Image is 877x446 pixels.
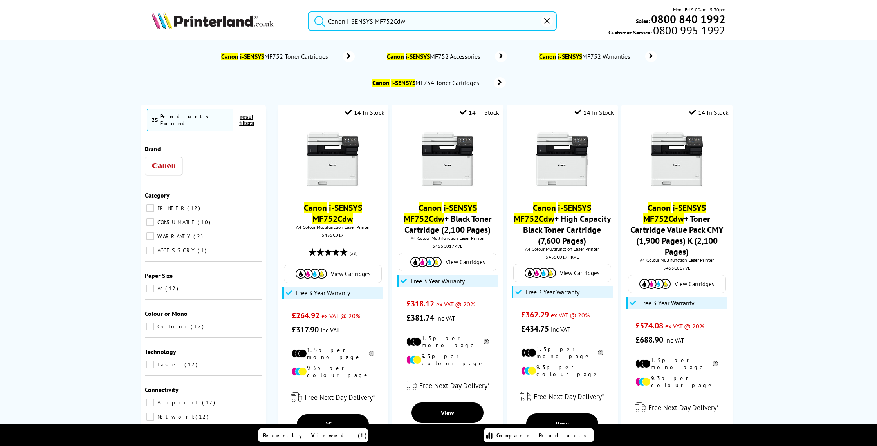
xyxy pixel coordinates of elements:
[195,413,210,420] span: 12
[673,6,725,13] span: Mon - Fri 9:00am - 5:30pm
[305,393,375,402] span: Free Next Day Delivery*
[639,279,671,289] img: Cartridges
[560,269,599,277] span: View Cartridges
[155,361,184,368] span: Laser
[675,280,714,288] span: View Cartridges
[406,335,489,349] li: 1.5p per mono page
[484,428,594,442] a: Compare Products
[282,386,384,408] div: modal_delivery
[326,421,339,428] span: View
[146,399,154,406] input: Airprint 12
[526,413,598,434] a: View
[350,246,357,261] span: (38)
[643,213,684,224] mark: MF752Cdw
[151,116,158,124] span: 25
[625,257,728,263] span: A4 Colour Multifunction Laser Printer
[372,79,390,87] mark: Canon
[372,79,482,87] span: MF754 Toner Cartridges
[533,202,556,213] mark: Canon
[155,205,186,212] span: PRINTER
[240,53,264,60] mark: i-SENSYS
[648,202,671,213] mark: Canon
[551,311,590,319] span: ex VAT @ 20%
[308,11,557,31] input: Search produ
[146,218,154,226] input: CONSUMABLE 10
[304,202,362,224] a: Canon i-SENSYS MF752Cdw
[665,322,704,330] span: ex VAT @ 20%
[418,130,477,189] img: Canon-MF752Cdw-Front-Small.jpg
[146,285,154,292] input: A4 12
[446,258,485,266] span: View Cartridges
[258,428,368,442] a: Recently Viewed (1)
[345,109,384,116] div: 14 In Stock
[321,312,360,320] span: ex VAT @ 20%
[220,53,331,60] span: MF752 Toner Cartridges
[538,51,657,62] a: Canon i-SENSYSMF752 Warranties
[411,277,465,285] span: Free 3 Year Warranty
[283,232,383,238] div: 5455C017
[263,432,367,439] span: Recently Viewed (1)
[292,310,319,321] span: £264.92
[386,53,484,60] span: MF752 Accessories
[460,109,499,116] div: 14 In Stock
[391,79,415,87] mark: i-SENSYS
[155,399,201,406] span: Airprint
[233,113,260,127] button: reset filters
[635,335,663,345] span: £688.90
[155,247,197,254] span: ACCESSORY
[689,109,729,116] div: 14 In Stock
[411,402,484,423] a: View
[404,202,492,235] a: Canon i-SENSYS MF752Cdw+ Black Toner Cartridge (2,100 Pages)
[146,413,154,421] input: Network 12
[551,325,570,333] span: inc VAT
[496,432,591,439] span: Compare Products
[436,314,455,322] span: inc VAT
[329,202,362,213] mark: i-SENSYS
[372,77,506,88] a: Canon i-SENSYSMF754 Toner Cartridges
[198,247,208,254] span: 1
[558,202,591,213] mark: i-SENSYS
[648,130,706,189] img: Canon-MF752Cdw-Front-Small.jpg
[636,17,650,25] span: Sales:
[650,15,725,23] a: 0800 840 1992
[145,386,179,393] span: Connectivity
[304,202,327,213] mark: Canon
[396,375,499,397] div: modal_delivery
[152,12,298,31] a: Printerland Logo
[155,323,190,330] span: Colour
[406,299,434,309] span: £318.12
[652,27,725,34] span: 0800 995 1992
[145,145,161,153] span: Brand
[514,202,611,246] a: Canon i-SENSYS MF752Cdw+ High Capacity Black Toner Cartridge (7,600 Pages)
[521,324,549,334] span: £434.75
[398,243,497,249] div: 5455C017KVL
[648,403,719,412] span: Free Next Day Delivery*
[155,285,164,292] span: A4
[521,364,604,378] li: 9.3p per colour page
[511,246,614,252] span: A4 Colour Multifunction Laser Printer
[525,268,556,278] img: Cartridges
[512,254,612,260] div: 5455C017HKVL
[521,346,604,360] li: 1.5p per mono page
[386,51,507,62] a: Canon i-SENSYSMF752 Accessories
[146,361,154,368] input: Laser 12
[538,53,633,60] span: MF752 Warranties
[632,279,722,289] a: View Cartridges
[152,163,175,169] img: Canon
[297,414,369,435] a: View
[145,191,170,199] span: Category
[396,235,499,241] span: A4 Colour Multifunction Laser Printer
[410,257,442,267] img: Cartridges
[187,205,202,212] span: 12
[292,346,374,361] li: 1.5p per mono page
[558,53,582,60] mark: i-SENSYS
[155,219,197,226] span: CONSUMABLE
[198,219,212,226] span: 10
[296,269,327,279] img: Cartridges
[574,109,614,116] div: 14 In Stock
[441,409,454,417] span: View
[220,51,355,62] a: Canon i-SENSYSMF752 Toner Cartridges
[312,213,353,224] mark: MF752Cdw
[635,321,663,331] span: £574.08
[525,288,579,296] span: Free 3 Year Warranty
